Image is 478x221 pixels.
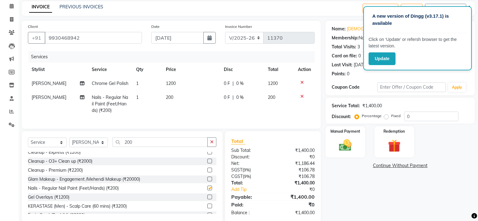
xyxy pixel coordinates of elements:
[244,174,250,179] span: 9%
[28,194,69,201] div: Gel Overlays (₹1200)
[372,13,463,27] p: A new version of Dingg (v3.17.1) is available
[28,167,83,174] div: Cleanup - Premium (₹2200)
[28,32,45,44] button: +91
[88,63,132,77] th: Service
[151,24,160,29] label: Date
[273,210,319,216] div: ₹1,400.00
[232,80,234,87] span: |
[227,193,273,201] div: Payable:
[225,24,252,29] label: Invoice Number
[268,95,275,100] span: 200
[335,138,356,152] img: _cash.svg
[45,32,142,44] input: Search by Name/Mobile/Email/Code
[28,176,140,183] div: Glam Makeup - Engagement /Mehendi Makeup (₹20000)
[273,154,319,160] div: ₹0
[231,174,243,179] span: CGST
[425,4,466,13] button: Open Invoices
[28,158,92,165] div: Cleanup - O3+ Clean up (₹2000)
[363,4,398,13] button: Create New
[227,210,273,216] div: Balance :
[224,80,230,87] span: 0 F
[347,71,349,77] div: 0
[330,129,360,134] label: Manual Payment
[347,26,395,32] a: [DEMOGRAPHIC_DATA]
[28,203,127,210] div: KERASTASE (Men) - Scalp Care (60 mins) (₹3200)
[332,71,346,77] div: Points:
[391,113,401,119] label: Fixed
[268,81,278,86] span: 1200
[227,147,273,154] div: Sub Total:
[227,180,273,186] div: Total:
[28,24,38,29] label: Client
[28,63,88,77] th: Stylist
[332,53,357,59] div: Card on file:
[332,103,360,109] div: Service Total:
[227,201,273,208] div: Paid:
[236,80,244,87] span: 0 %
[32,95,66,100] span: [PERSON_NAME]
[273,180,319,186] div: ₹1,400.00
[227,154,273,160] div: Discount:
[232,94,234,101] span: |
[448,83,466,92] button: Apply
[273,193,319,201] div: ₹1,400.00
[227,160,273,167] div: Net:
[136,95,139,100] span: 1
[273,167,319,173] div: ₹106.78
[29,51,319,63] div: Services
[244,167,250,172] span: 9%
[369,36,467,49] p: Click on ‘Update’ or refersh browser to get the latest version.
[136,81,139,86] span: 1
[227,167,273,173] div: ( )
[354,62,367,68] div: [DATE]
[332,113,351,120] div: Discount:
[264,63,294,77] th: Total
[332,84,377,91] div: Coupon Code
[358,53,361,59] div: 0
[60,4,103,10] a: PREVIOUS INVOICES
[92,81,128,86] span: Chrome Gel Polish
[28,185,119,192] div: Nails - Regular Nail Paint (Feet/Hands) (₹200)
[401,4,423,13] button: Save
[281,186,319,193] div: ₹0
[273,201,319,208] div: ₹0
[383,129,405,134] label: Redemption
[231,138,246,144] span: Total
[362,103,382,109] div: ₹1,400.00
[357,44,360,50] div: 3
[224,94,230,101] span: 0 F
[377,82,446,92] input: Enter Offer / Coupon Code
[113,137,208,147] input: Search or Scan
[294,63,315,77] th: Action
[132,63,162,77] th: Qty
[384,138,405,154] img: _gift.svg
[369,52,396,65] button: Update
[236,94,244,101] span: 0 %
[332,26,346,32] div: Name:
[166,95,173,100] span: 200
[162,63,220,77] th: Price
[227,186,281,193] a: Add Tip
[273,147,319,154] div: ₹1,400.00
[220,63,264,77] th: Disc
[92,95,128,113] span: Nails - Regular Nail Paint (Feet/Hands) (₹200)
[327,162,474,169] a: Continue Without Payment
[29,2,52,13] a: INVOICE
[332,44,356,50] div: Total Visits:
[273,173,319,180] div: ₹106.78
[227,173,273,180] div: ( )
[231,167,242,173] span: SGST
[332,62,352,68] div: Last Visit:
[166,81,176,86] span: 1200
[332,35,469,41] div: No Active Membership
[362,113,382,119] label: Percentage
[32,81,66,86] span: [PERSON_NAME]
[332,35,359,41] div: Membership:
[273,160,319,167] div: ₹1,186.44
[28,212,85,219] div: Fusio Scrub/Peel (M) (₹2000)
[28,149,81,156] div: Cleanup - Express (₹1200)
